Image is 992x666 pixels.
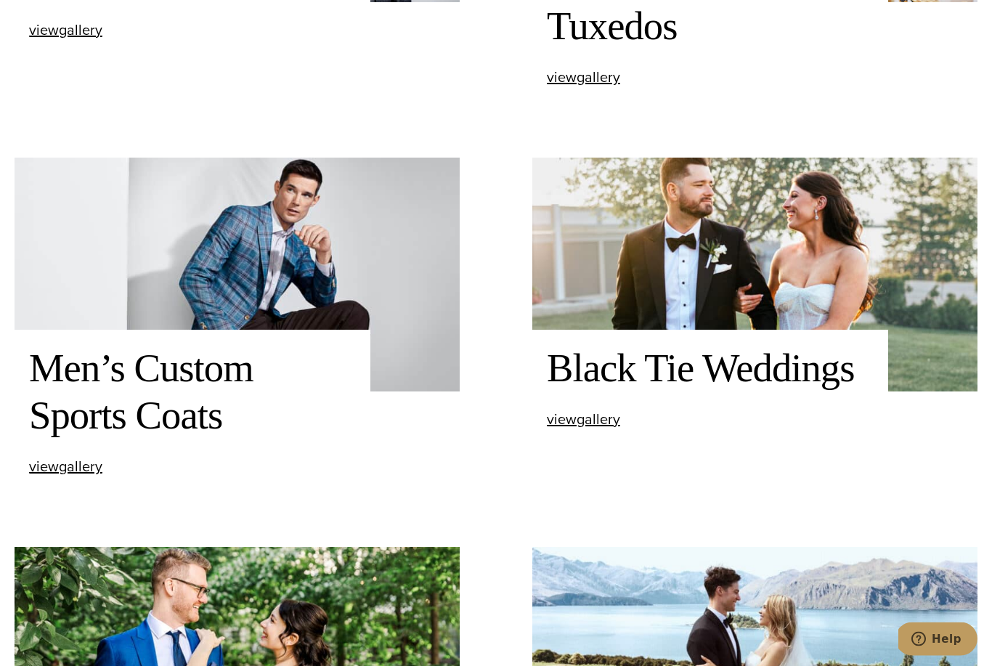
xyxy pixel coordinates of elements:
a: viewgallery [29,23,102,38]
iframe: Opens a widget where you can chat to one of our agents [898,622,977,659]
img: Bride & groom outside. Bride wearing low cut wedding dress. Groom wearing wedding tuxedo by Zegna. [532,158,977,392]
h2: Black Tie Weddings [547,345,874,393]
a: viewgallery [29,460,102,475]
a: viewgallery [547,70,620,86]
span: view gallery [29,456,102,478]
a: viewgallery [547,413,620,428]
h2: Men’s Custom Sports Coats [29,345,356,440]
span: view gallery [29,20,102,41]
img: Client in blue bespoke Loro Piana sportscoat, white shirt. [15,158,460,392]
span: view gallery [547,67,620,89]
span: view gallery [547,409,620,431]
